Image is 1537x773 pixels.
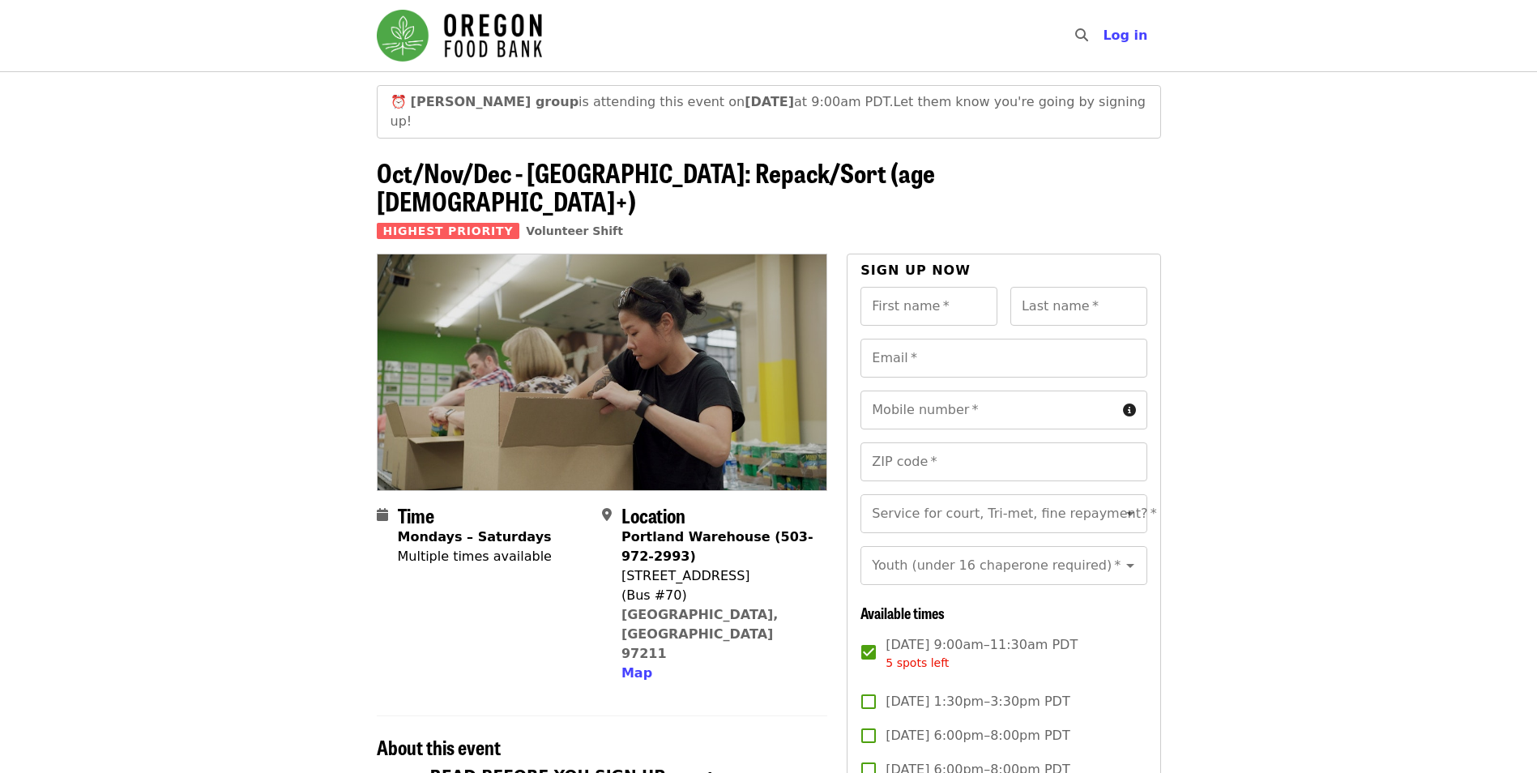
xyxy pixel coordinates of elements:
span: 5 spots left [886,656,949,669]
strong: [PERSON_NAME] group [411,94,579,109]
input: First name [860,287,997,326]
div: [STREET_ADDRESS] [621,566,814,586]
span: Map [621,665,652,681]
i: circle-info icon [1123,403,1136,418]
i: calendar icon [377,507,388,523]
input: Email [860,339,1146,378]
span: Log in [1103,28,1147,43]
span: Available times [860,602,945,623]
button: Open [1119,554,1142,577]
div: (Bus #70) [621,586,814,605]
span: is attending this event on at 9:00am PDT. [411,94,894,109]
img: Oct/Nov/Dec - Portland: Repack/Sort (age 8+) organized by Oregon Food Bank [378,254,827,489]
span: Sign up now [860,263,971,278]
button: Open [1119,502,1142,525]
input: ZIP code [860,442,1146,481]
input: Search [1098,16,1111,55]
strong: Portland Warehouse (503-972-2993) [621,529,813,564]
span: About this event [377,732,501,761]
span: Oct/Nov/Dec - [GEOGRAPHIC_DATA]: Repack/Sort (age [DEMOGRAPHIC_DATA]+) [377,153,935,220]
span: [DATE] 6:00pm–8:00pm PDT [886,726,1069,745]
a: Volunteer Shift [526,224,623,237]
span: Time [398,501,434,529]
input: Last name [1010,287,1147,326]
img: Oregon Food Bank - Home [377,10,542,62]
span: Location [621,501,685,529]
button: Map [621,664,652,683]
input: Mobile number [860,391,1116,429]
i: map-marker-alt icon [602,507,612,523]
strong: Mondays – Saturdays [398,529,552,545]
button: Log in [1090,19,1160,52]
span: [DATE] 9:00am–11:30am PDT [886,635,1078,672]
div: Multiple times available [398,547,552,566]
span: Highest Priority [377,223,520,239]
span: [DATE] 1:30pm–3:30pm PDT [886,692,1069,711]
span: clock emoji [391,94,407,109]
strong: [DATE] [745,94,794,109]
a: [GEOGRAPHIC_DATA], [GEOGRAPHIC_DATA] 97211 [621,607,779,661]
i: search icon [1075,28,1088,43]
